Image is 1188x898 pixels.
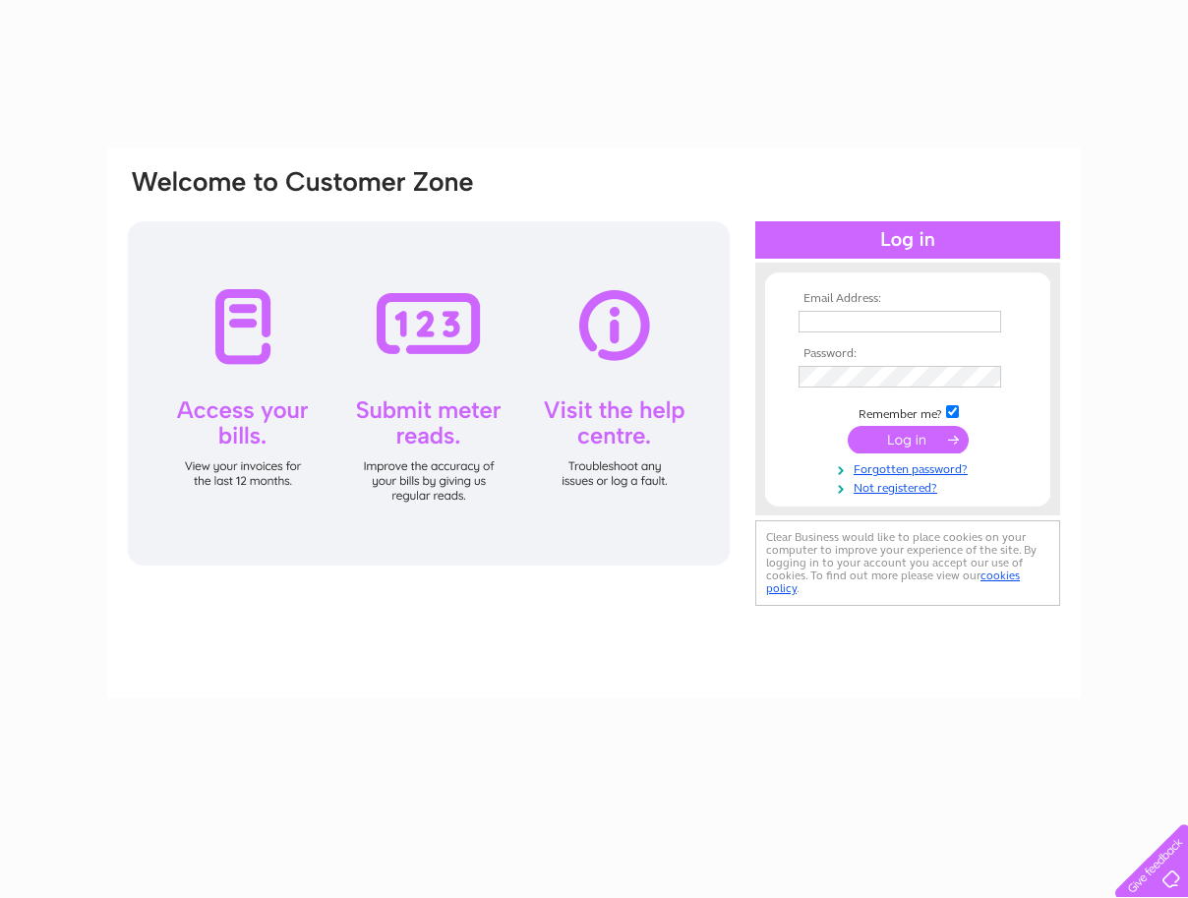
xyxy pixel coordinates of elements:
[848,426,969,453] input: Submit
[755,520,1060,606] div: Clear Business would like to place cookies on your computer to improve your experience of the sit...
[766,569,1020,595] a: cookies policy
[794,347,1022,361] th: Password:
[794,402,1022,422] td: Remember me?
[799,477,1022,496] a: Not registered?
[799,458,1022,477] a: Forgotten password?
[794,292,1022,306] th: Email Address:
